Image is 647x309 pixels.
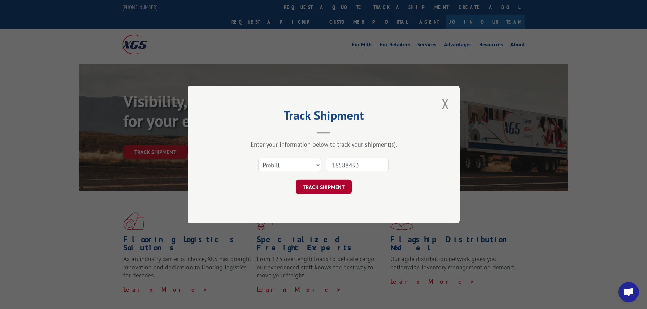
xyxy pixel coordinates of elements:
a: Open chat [618,282,639,302]
div: Enter your information below to track your shipment(s). [222,140,426,148]
h2: Track Shipment [222,111,426,123]
button: TRACK SHIPMENT [296,180,352,194]
button: Close modal [439,94,451,113]
input: Number(s) [326,158,389,172]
